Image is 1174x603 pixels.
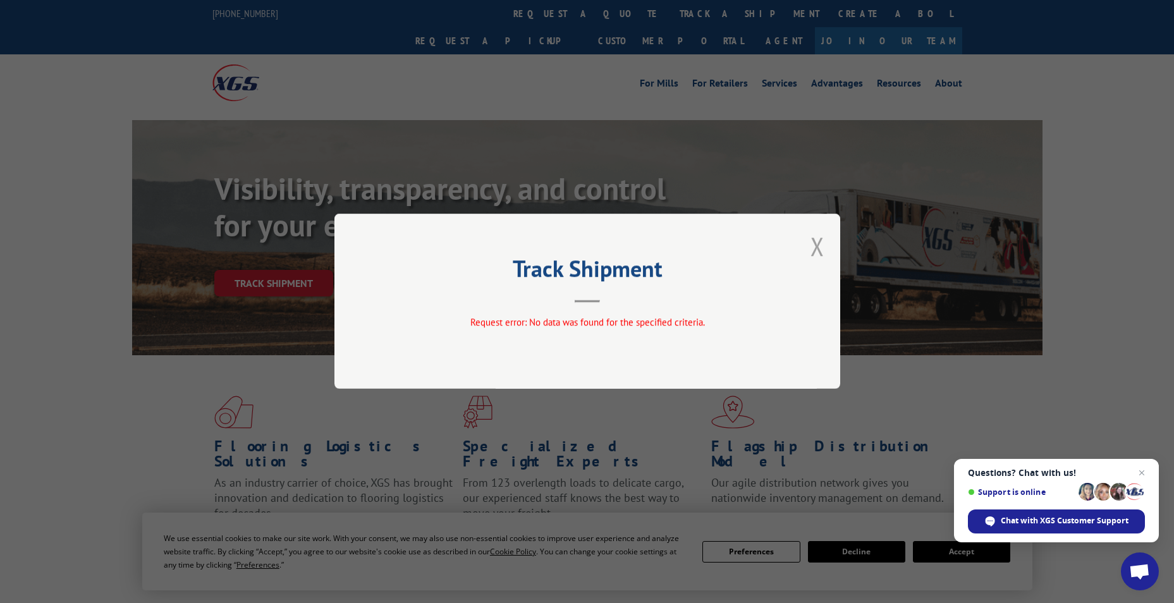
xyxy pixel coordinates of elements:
[1001,515,1128,527] span: Chat with XGS Customer Support
[968,509,1145,533] div: Chat with XGS Customer Support
[1121,552,1159,590] div: Open chat
[398,260,777,284] h2: Track Shipment
[470,317,704,329] span: Request error: No data was found for the specified criteria.
[968,487,1074,497] span: Support is online
[1134,465,1149,480] span: Close chat
[968,468,1145,478] span: Questions? Chat with us!
[810,229,824,263] button: Close modal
